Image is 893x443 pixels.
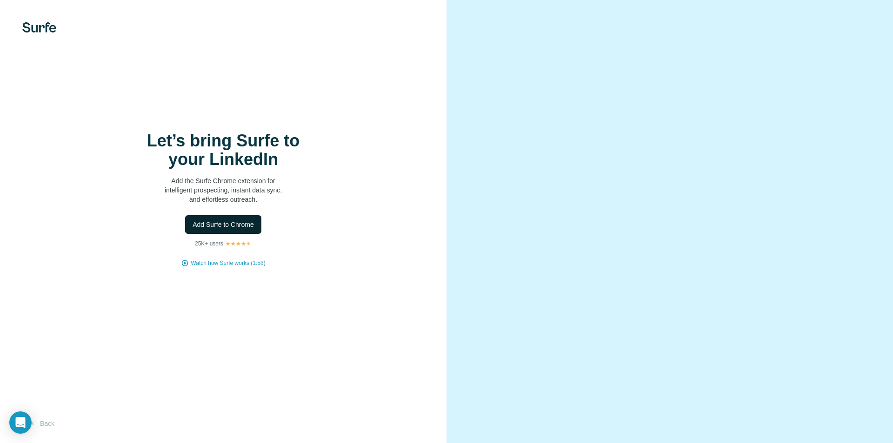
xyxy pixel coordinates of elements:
[191,259,265,267] button: Watch how Surfe works (1:58)
[22,22,56,33] img: Surfe's logo
[193,220,254,229] span: Add Surfe to Chrome
[9,411,32,434] div: Open Intercom Messenger
[185,215,261,234] button: Add Surfe to Chrome
[22,415,61,432] button: Back
[130,132,316,169] h1: Let’s bring Surfe to your LinkedIn
[225,241,252,246] img: Rating Stars
[130,176,316,204] p: Add the Surfe Chrome extension for intelligent prospecting, instant data sync, and effortless out...
[195,239,223,248] p: 25K+ users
